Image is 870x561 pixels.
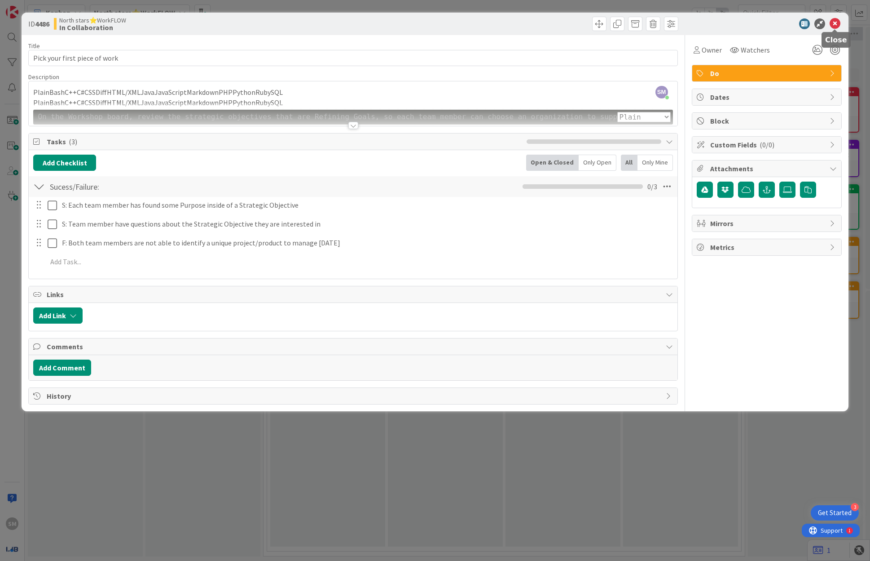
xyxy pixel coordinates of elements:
input: Add Checklist... [47,178,249,195]
div: Only Open [579,155,616,171]
h5: Close [825,36,847,44]
span: SM [655,86,668,98]
span: ID [28,18,49,29]
span: Watchers [741,45,770,55]
span: Tasks [47,136,522,147]
div: Only Mine [637,155,673,171]
span: Custom Fields [710,139,825,150]
span: North stars⭐WorkFLOW [59,17,126,24]
span: Description [28,73,59,81]
label: Title [28,42,40,50]
span: Mirrors [710,218,825,229]
span: Do [710,68,825,79]
span: Links [47,289,661,300]
button: Add Checklist [33,155,96,171]
span: Attachments [710,163,825,174]
b: 4486 [35,19,49,28]
p: PlainBashC++C#CSSDiffHTML/XMLJavaJavaScriptMarkdownPHPPythonRubySQL [33,87,672,98]
span: Metrics [710,242,825,253]
p: PlainBashC++C#CSSDiffHTML/XMLJavaJavaScriptMarkdownPHPPythonRubySQL [33,98,672,108]
p: S: Each team member has found some Purpose inside of a Strategic Objective [62,200,671,210]
span: Comments [47,341,661,352]
div: 3 [851,503,859,511]
p: F: Both team members are not able to identify a unique project/product to manage [DATE] [62,238,671,248]
div: Open & Closed [526,155,579,171]
div: All [621,155,637,171]
div: 1 [47,4,49,11]
button: Add Comment [33,360,91,376]
span: ( 0/0 ) [760,140,774,149]
span: Block [710,116,825,126]
button: Add Link [33,307,83,324]
b: In Collaboration [59,24,126,31]
div: Open Get Started checklist, remaining modules: 3 [811,505,859,521]
span: Dates [710,92,825,102]
input: type card name here... [28,50,677,66]
div: Get Started [818,508,852,517]
span: ( 3 ) [69,137,77,146]
p: S: Team member have questions about the Strategic Objective they are interested in [62,219,671,229]
span: Support [19,1,41,12]
span: History [47,391,661,401]
span: Owner [702,45,722,55]
span: 0 / 3 [647,181,657,192]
